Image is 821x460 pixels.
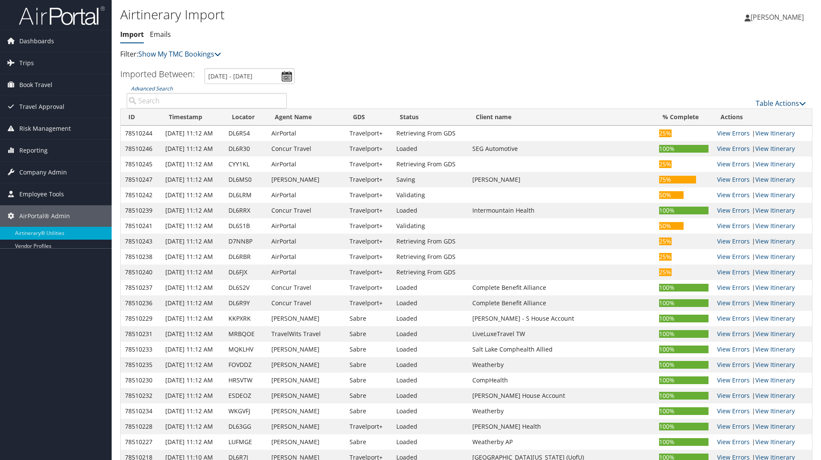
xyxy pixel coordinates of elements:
a: View errors [717,175,750,183]
td: | [713,295,812,311]
a: View errors [717,391,750,400]
span: AirPortal® Admin [19,205,70,227]
a: View Itinerary Details [755,438,795,446]
td: DL6S1B [224,218,267,234]
h3: Imported Between: [120,68,195,80]
td: [DATE] 11:12 AM [161,388,224,403]
td: KKPXRK [224,311,267,326]
td: Complete Benefit Alliance [468,280,654,295]
td: | [713,234,812,249]
td: | [713,419,812,434]
td: LUFMGE [224,434,267,450]
td: Concur Travel [267,141,345,156]
td: 78510232 [121,388,161,403]
div: 25% [659,129,672,137]
a: View Itinerary Details [755,361,795,369]
td: 78510245 [121,156,161,172]
td: Loaded [392,326,468,342]
td: [DATE] 11:12 AM [161,141,224,156]
td: | [713,326,812,342]
td: 78510243 [121,234,161,249]
a: View errors [717,237,750,245]
td: Retrieving From GDS [392,265,468,280]
a: View errors [717,191,750,199]
td: [DATE] 11:12 AM [161,249,224,265]
td: AirPortal [267,218,345,234]
td: | [713,187,812,203]
td: | [713,311,812,326]
span: Trips [19,52,34,74]
img: airportal-logo.png [19,6,105,26]
td: [DATE] 11:12 AM [161,326,224,342]
td: Loaded [392,141,468,156]
td: | [713,342,812,357]
td: CYY1KL [224,156,267,172]
td: Loaded [392,419,468,434]
td: Travelport+ [345,141,392,156]
td: Saving [392,172,468,187]
a: View errors [717,160,750,168]
a: View Itinerary Details [755,314,795,322]
td: Sabre [345,373,392,388]
a: View errors [717,361,750,369]
td: 78510237 [121,280,161,295]
td: 78510246 [121,141,161,156]
td: Travelport+ [345,280,392,295]
a: Emails [150,30,171,39]
td: Sabre [345,434,392,450]
a: View Itinerary Details [755,268,795,276]
a: View Itinerary Details [755,129,795,137]
td: [DATE] 11:12 AM [161,218,224,234]
td: Sabre [345,357,392,373]
div: 100% [659,376,708,384]
td: | [713,280,812,295]
td: Loaded [392,357,468,373]
a: View errors [717,330,750,338]
td: 78510233 [121,342,161,357]
td: | [713,373,812,388]
td: DL6LRM [224,187,267,203]
td: 78510236 [121,295,161,311]
td: Weatherby [468,403,654,419]
td: [DATE] 11:12 AM [161,280,224,295]
td: AirPortal [267,187,345,203]
td: CompHealth [468,373,654,388]
td: DL63GG [224,419,267,434]
td: 78510238 [121,249,161,265]
a: View errors [717,407,750,415]
a: View errors [717,376,750,384]
td: Retrieving From GDS [392,126,468,141]
td: DL6S2V [224,280,267,295]
td: | [713,218,812,234]
th: Agent Name: activate to sort column ascending [267,109,345,126]
div: 100% [659,407,708,415]
a: Import [120,30,144,39]
span: Risk Management [19,118,71,139]
span: Company Admin [19,162,67,183]
td: DL6R30 [224,141,267,156]
td: AirPortal [267,126,345,141]
td: Sabre [345,342,392,357]
input: [DATE] - [DATE] [204,68,295,84]
a: View errors [717,144,750,153]
td: [DATE] 11:12 AM [161,419,224,434]
td: Weatherby [468,357,654,373]
td: 78510229 [121,311,161,326]
a: View Itinerary Details [755,422,795,430]
td: Travelport+ [345,126,392,141]
td: 78510241 [121,218,161,234]
td: Travelport+ [345,156,392,172]
td: DL6RRX [224,203,267,218]
th: Actions [713,109,812,126]
td: Loaded [392,388,468,403]
a: View errors [717,253,750,261]
div: 50% [659,191,684,199]
div: 100% [659,207,708,214]
a: View Itinerary Details [755,191,795,199]
td: Retrieving From GDS [392,234,468,249]
td: Travelport+ [345,295,392,311]
td: SEG Automotive [468,141,654,156]
div: 100% [659,284,708,292]
td: [PERSON_NAME] [267,342,345,357]
td: | [713,249,812,265]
